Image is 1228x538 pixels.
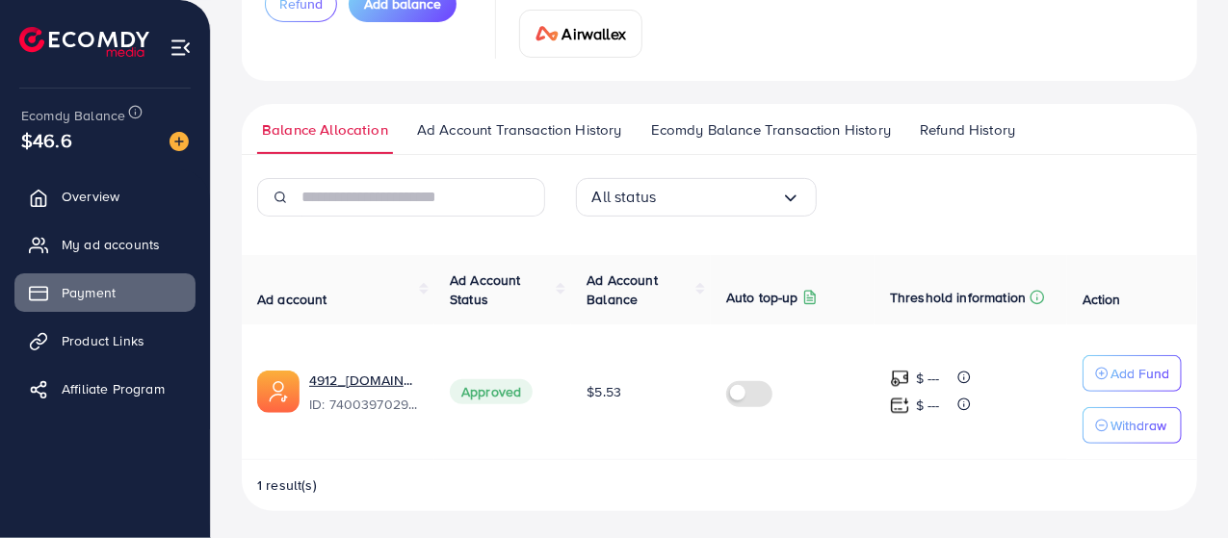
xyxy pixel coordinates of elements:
span: Ad Account Transaction History [417,119,622,141]
p: $ --- [916,394,940,417]
span: Refund History [920,119,1015,141]
div: Search for option [576,178,817,217]
p: Withdraw [1110,414,1166,437]
span: My ad accounts [62,235,160,254]
span: $5.53 [587,382,621,401]
p: Threshold information [890,286,1026,309]
a: My ad accounts [14,225,196,264]
span: Ad Account Status [450,270,521,309]
span: Action [1083,290,1121,309]
a: 4912_[DOMAIN_NAME]_1723039198284 [309,371,419,390]
span: 1 result(s) [257,475,317,495]
span: ID: 7400397029890932753 [309,395,419,414]
div: <span class='underline'>4912_mightycart.pk_1723039198284</span></br>7400397029890932753 [309,371,419,415]
p: Auto top-up [726,286,798,309]
a: Product Links [14,321,196,360]
span: Payment [62,283,116,302]
span: Ad Account Balance [587,270,658,309]
span: Product Links [62,331,144,350]
button: Withdraw [1083,407,1182,444]
img: top-up amount [890,369,910,389]
span: Balance Allocation [262,119,388,141]
img: image [170,132,189,151]
button: Add Fund [1083,355,1182,392]
span: Ad account [257,290,327,309]
img: card [536,26,559,41]
a: Payment [14,273,196,312]
a: Affiliate Program [14,370,196,408]
span: Airwallex [562,22,626,45]
span: Ecomdy Balance Transaction History [651,119,891,141]
p: $ --- [916,367,940,390]
img: menu [170,37,192,59]
iframe: Chat [1146,451,1214,524]
span: Ecomdy Balance [21,106,125,125]
p: Add Fund [1110,362,1169,385]
img: top-up amount [890,396,910,416]
span: Overview [62,187,119,206]
span: Affiliate Program [62,379,165,398]
a: Overview [14,177,196,216]
img: logo [19,27,149,57]
a: cardAirwallex [519,10,642,58]
input: Search for option [656,182,780,212]
span: $46.6 [21,126,72,154]
span: All status [592,182,657,212]
img: ic-ads-acc.e4c84228.svg [257,371,300,413]
span: Approved [450,379,533,404]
